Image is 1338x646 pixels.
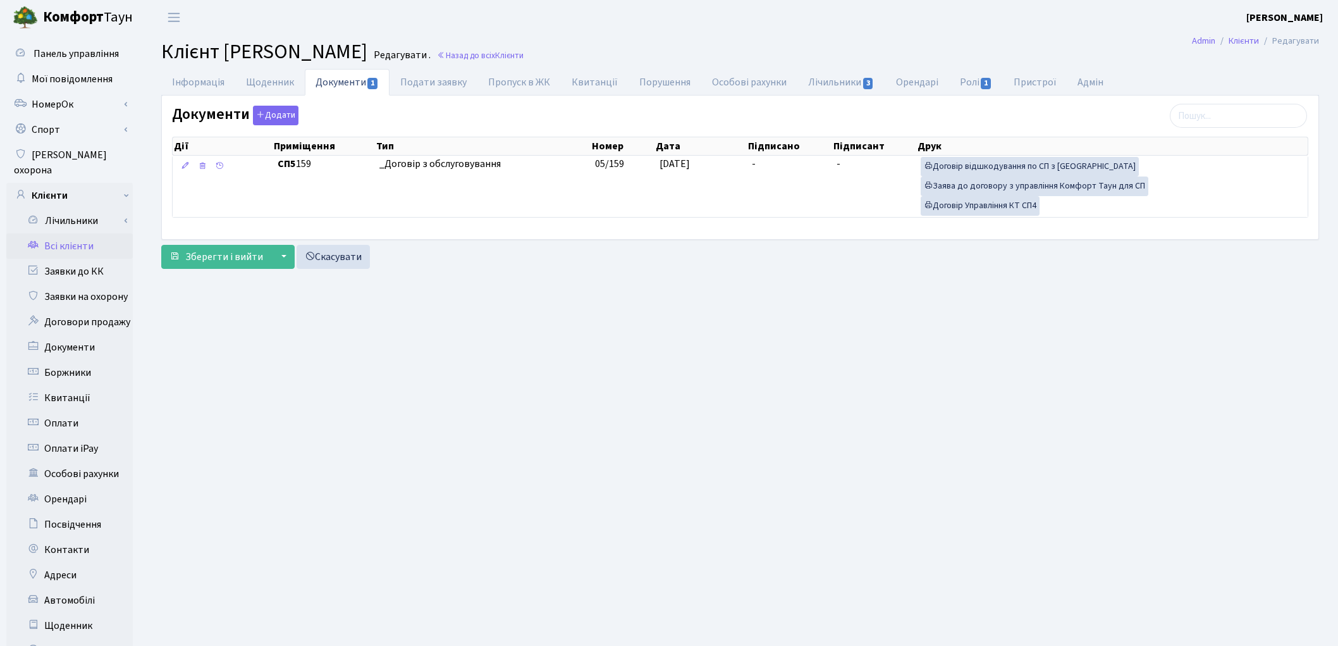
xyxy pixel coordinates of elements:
[6,411,133,436] a: Оплати
[921,157,1139,177] a: Договір відшкодування по СП з [GEOGRAPHIC_DATA]
[15,208,133,233] a: Лічильники
[34,47,119,61] span: Панель управління
[1246,11,1323,25] b: [PERSON_NAME]
[43,7,104,27] b: Комфорт
[6,588,133,613] a: Автомобілі
[161,37,367,66] span: Клієнт [PERSON_NAME]
[6,360,133,385] a: Боржники
[591,137,655,155] th: Номер
[6,92,133,117] a: НомерОк
[6,183,133,208] a: Клієнти
[6,66,133,92] a: Мої повідомлення
[595,157,624,171] span: 05/159
[1067,69,1114,96] a: Адмін
[6,537,133,562] a: Контакти
[379,157,585,171] span: _Договір з обслуговування
[752,157,756,171] span: -
[390,69,477,96] a: Подати заявку
[253,106,298,125] button: Документи
[6,233,133,259] a: Всі клієнти
[278,157,370,171] span: 159
[885,69,949,96] a: Орендарі
[273,137,375,155] th: Приміщення
[1246,10,1323,25] a: [PERSON_NAME]
[6,117,133,142] a: Спорт
[375,137,591,155] th: Тип
[747,137,832,155] th: Підписано
[949,69,1003,96] a: Ролі
[161,245,271,269] button: Зберегти і вийти
[1229,34,1259,47] a: Клієнти
[921,177,1148,196] a: Заява до договору з управління Комфорт Таун для СП
[981,78,991,89] span: 1
[1170,104,1307,128] input: Пошук...
[6,41,133,66] a: Панель управління
[305,69,390,96] a: Документи
[1259,34,1319,48] li: Редагувати
[921,196,1040,216] a: Договір Управління КТ СП4
[250,104,298,126] a: Додати
[172,106,298,125] label: Документи
[43,7,133,28] span: Таун
[6,613,133,638] a: Щоденник
[6,259,133,284] a: Заявки до КК
[185,250,263,264] span: Зберегти і вийти
[6,142,133,183] a: [PERSON_NAME] охорона
[629,69,701,96] a: Порушення
[916,137,1308,155] th: Друк
[1173,28,1338,54] nav: breadcrumb
[235,69,305,96] a: Щоденник
[278,157,296,171] b: СП5
[6,284,133,309] a: Заявки на охорону
[701,69,797,96] a: Особові рахунки
[1192,34,1215,47] a: Admin
[837,157,840,171] span: -
[297,245,370,269] a: Скасувати
[477,69,561,96] a: Пропуск в ЖК
[6,335,133,360] a: Документи
[1003,69,1067,96] a: Пристрої
[797,69,885,96] a: Лічильники
[32,72,113,86] span: Мої повідомлення
[6,436,133,461] a: Оплати iPay
[161,69,235,96] a: Інформація
[863,78,873,89] span: 3
[367,78,377,89] span: 1
[437,49,524,61] a: Назад до всіхКлієнти
[6,461,133,487] a: Особові рахунки
[6,487,133,512] a: Орендарі
[654,137,746,155] th: Дата
[495,49,524,61] span: Клієнти
[6,309,133,335] a: Договори продажу
[6,512,133,537] a: Посвідчення
[561,69,629,96] a: Квитанції
[6,562,133,588] a: Адреси
[6,385,133,411] a: Квитанції
[832,137,916,155] th: Підписант
[13,5,38,30] img: logo.png
[371,49,431,61] small: Редагувати .
[173,137,273,155] th: Дії
[158,7,190,28] button: Переключити навігацію
[660,157,690,171] span: [DATE]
